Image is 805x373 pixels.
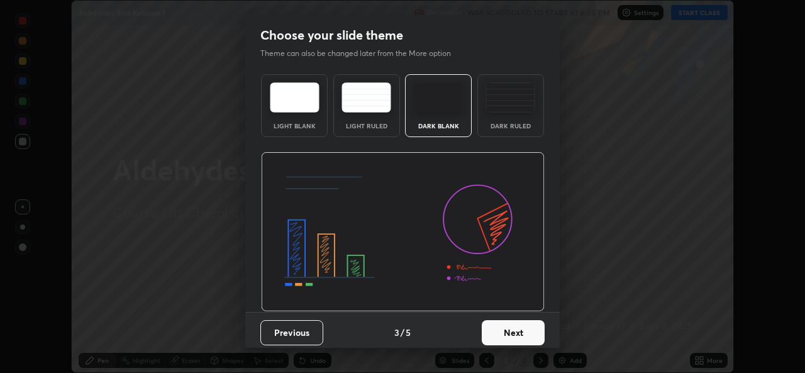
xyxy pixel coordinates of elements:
div: Dark Blank [413,123,464,129]
img: darkThemeBanner.d06ce4a2.svg [261,152,545,312]
h2: Choose your slide theme [260,27,403,43]
div: Light Ruled [341,123,392,129]
h4: 3 [394,326,399,339]
img: darkTheme.f0cc69e5.svg [414,82,464,113]
img: lightRuledTheme.5fabf969.svg [341,82,391,113]
img: lightTheme.e5ed3b09.svg [270,82,319,113]
button: Previous [260,320,323,345]
p: Theme can also be changed later from the More option [260,48,464,59]
h4: 5 [406,326,411,339]
h4: / [401,326,404,339]
img: darkRuledTheme.de295e13.svg [486,82,535,113]
div: Dark Ruled [486,123,536,129]
div: Light Blank [269,123,319,129]
button: Next [482,320,545,345]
